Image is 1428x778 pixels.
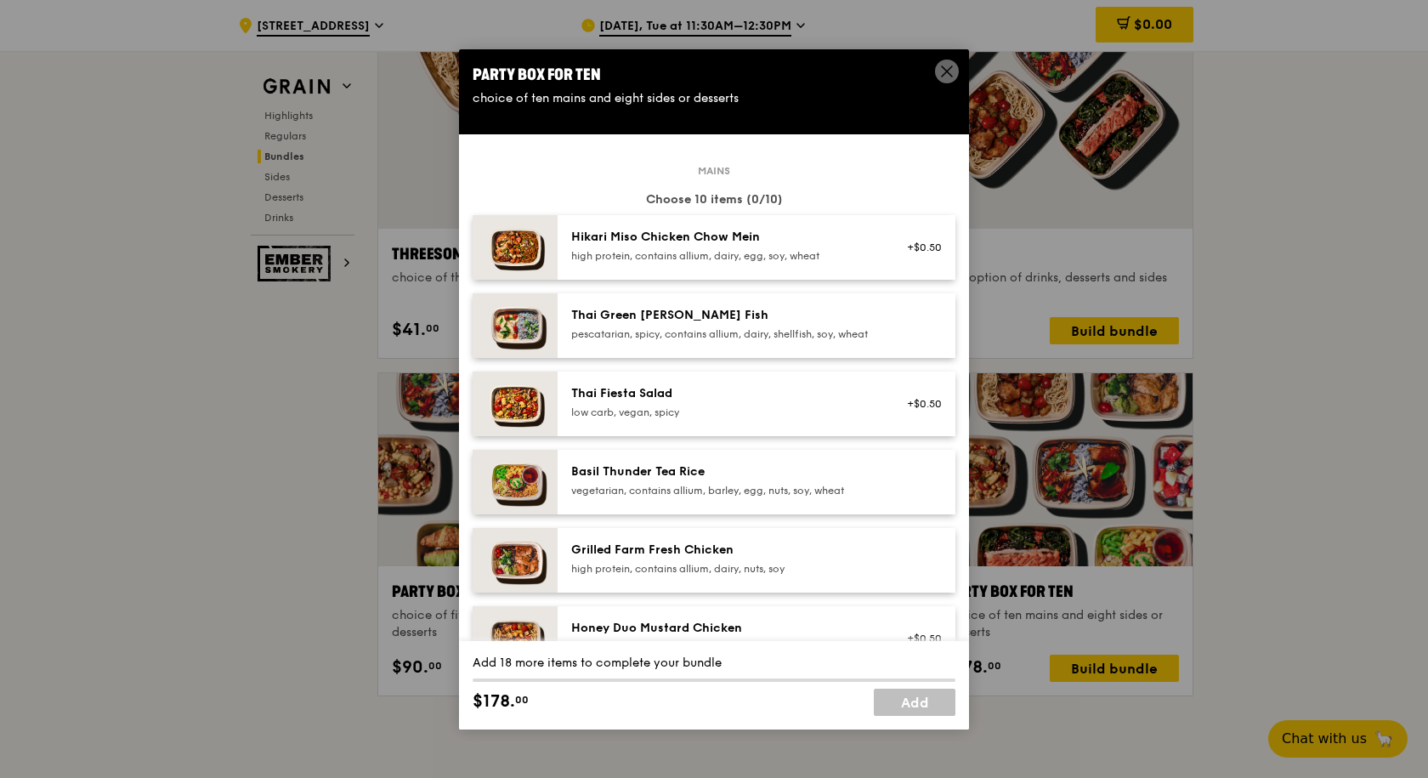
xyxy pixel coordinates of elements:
[473,606,558,671] img: daily_normal_Honey_Duo_Mustard_Chicken__Horizontal_.jpg
[473,90,955,107] div: choice of ten mains and eight sides or desserts
[473,215,558,280] img: daily_normal_Hikari_Miso_Chicken_Chow_Mein__Horizontal_.jpg
[897,632,942,645] div: +$0.50
[473,191,955,208] div: Choose 10 items (0/10)
[473,689,515,714] span: $178.
[571,249,876,263] div: high protein, contains allium, dairy, egg, soy, wheat
[473,63,955,87] div: Party Box for Ten
[571,463,876,480] div: Basil Thunder Tea Rice
[571,307,876,324] div: Thai Green [PERSON_NAME] Fish
[571,406,876,419] div: low carb, vegan, spicy
[473,372,558,436] img: daily_normal_Thai_Fiesta_Salad__Horizontal_.jpg
[473,293,558,358] img: daily_normal_HORZ-Thai-Green-Curry-Fish.jpg
[874,689,955,716] a: Add
[473,528,558,593] img: daily_normal_HORZ-Grilled-Farm-Fresh-Chicken.jpg
[473,450,558,514] img: daily_normal_HORZ-Basil-Thunder-Tea-Rice.jpg
[473,655,955,672] div: Add 18 more items to complete your bundle
[571,385,876,402] div: Thai Fiesta Salad
[897,241,942,254] div: +$0.50
[691,164,737,178] span: Mains
[571,484,876,497] div: vegetarian, contains allium, barley, egg, nuts, soy, wheat
[897,397,942,411] div: +$0.50
[571,620,876,637] div: Honey Duo Mustard Chicken
[515,693,529,707] span: 00
[571,640,876,654] div: high protein, contains allium, soy, wheat
[571,327,876,341] div: pescatarian, spicy, contains allium, dairy, shellfish, soy, wheat
[571,562,876,576] div: high protein, contains allium, dairy, nuts, soy
[571,542,876,559] div: Grilled Farm Fresh Chicken
[571,229,876,246] div: Hikari Miso Chicken Chow Mein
